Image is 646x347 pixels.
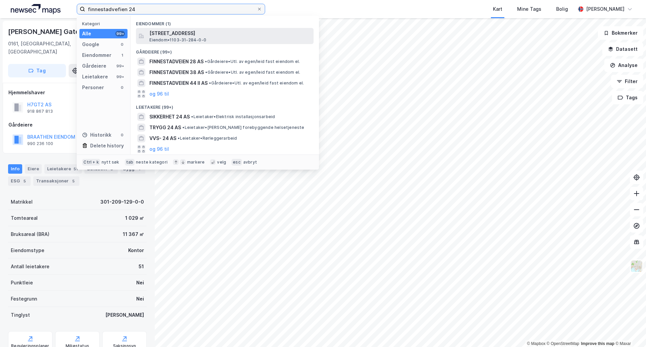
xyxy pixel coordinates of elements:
[136,295,144,303] div: Nei
[182,125,304,130] span: Leietaker • [PERSON_NAME] forebyggende helsetjeneste
[8,121,146,129] div: Gårdeiere
[556,5,568,13] div: Bolig
[191,114,193,119] span: •
[102,160,119,165] div: nytt søk
[149,113,190,121] span: SIKKERHET 24 AS
[205,59,300,64] span: Gårdeiere • Utl. av egen/leid fast eiendom el.
[82,21,128,26] div: Kategori
[602,42,643,56] button: Datasett
[131,16,319,28] div: Eiendommer (1)
[581,341,614,346] a: Improve this map
[205,70,207,75] span: •
[115,63,125,69] div: 99+
[8,176,31,186] div: ESG
[149,29,311,37] span: [STREET_ADDRESS]
[178,136,180,141] span: •
[82,131,111,139] div: Historikk
[149,37,206,43] span: Eiendom • 1103-31-284-0-0
[598,26,643,40] button: Bokmerker
[231,159,242,166] div: esc
[11,263,49,271] div: Antall leietakere
[82,73,108,81] div: Leietakere
[11,295,37,303] div: Festegrunn
[547,341,579,346] a: OpenStreetMap
[82,62,106,70] div: Gårdeiere
[217,160,226,165] div: velg
[131,44,319,56] div: Gårdeiere (99+)
[82,40,99,48] div: Google
[85,4,257,14] input: Søk på adresse, matrikkel, gårdeiere, leietakere eller personer
[27,141,53,146] div: 990 236 100
[105,311,144,319] div: [PERSON_NAME]
[8,64,66,77] button: Tag
[128,246,144,254] div: Kontor
[11,198,33,206] div: Matrikkel
[90,142,124,150] div: Delete history
[82,159,100,166] div: Ctrl + k
[243,160,257,165] div: avbryt
[125,159,135,166] div: tab
[586,5,624,13] div: [PERSON_NAME]
[8,164,22,174] div: Info
[119,53,125,58] div: 1
[82,30,91,38] div: Alle
[119,85,125,90] div: 0
[178,136,237,141] span: Leietaker • Rørleggerarbeid
[205,70,300,75] span: Gårdeiere • Utl. av egen/leid fast eiendom el.
[25,164,42,174] div: Eiere
[125,214,144,222] div: 1 029 ㎡
[191,114,275,119] span: Leietaker • Elektrisk installasjonsarbeid
[149,79,208,87] span: FINNESTADVEIEN 44 II AS
[115,74,125,79] div: 99+
[493,5,502,13] div: Kart
[209,80,211,85] span: •
[11,214,38,222] div: Tomteareal
[82,51,111,59] div: Eiendommer
[11,311,30,319] div: Tinglyst
[72,166,79,172] div: 51
[11,279,33,287] div: Punktleie
[604,59,643,72] button: Analyse
[82,83,104,92] div: Personer
[149,90,169,98] button: og 96 til
[119,42,125,47] div: 0
[119,132,125,138] div: 0
[139,263,144,271] div: 51
[33,176,79,186] div: Transaksjoner
[149,124,181,132] span: TRYGG 24 AS
[21,178,28,184] div: 5
[100,198,144,206] div: 301-209-129-0-0
[27,109,53,114] div: 918 867 813
[517,5,541,13] div: Mine Tags
[527,341,545,346] a: Mapbox
[612,315,646,347] iframe: Chat Widget
[44,164,82,174] div: Leietakere
[11,246,44,254] div: Eiendomstype
[630,260,643,273] img: Z
[8,89,146,97] div: Hjemmelshaver
[123,230,144,238] div: 11 367 ㎡
[131,99,319,111] div: Leietakere (99+)
[149,145,169,153] button: og 96 til
[11,4,61,14] img: logo.a4113a55bc3d86da70a041830d287a7e.svg
[611,75,643,88] button: Filter
[612,91,643,104] button: Tags
[205,59,207,64] span: •
[136,160,168,165] div: neste kategori
[149,134,176,142] span: VVS- 24 AS
[182,125,184,130] span: •
[8,40,93,56] div: 0161, [GEOGRAPHIC_DATA], [GEOGRAPHIC_DATA]
[187,160,205,165] div: markere
[115,31,125,36] div: 99+
[8,26,86,37] div: [PERSON_NAME] Gate 2
[136,279,144,287] div: Nei
[149,68,204,76] span: FINNESTADVEIEN 38 AS
[209,80,304,86] span: Gårdeiere • Utl. av egen/leid fast eiendom el.
[11,230,49,238] div: Bruksareal (BRA)
[612,315,646,347] div: Kontrollprogram for chat
[149,58,204,66] span: FINNESTADVEIEN 28 AS
[70,178,77,184] div: 5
